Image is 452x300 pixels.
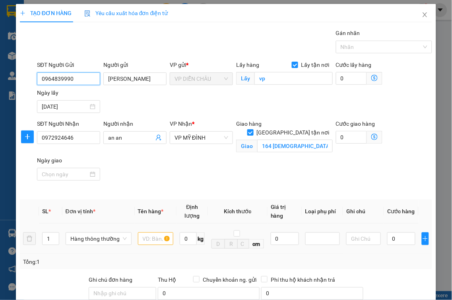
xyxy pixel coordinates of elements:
input: D [211,239,225,249]
span: user-add [155,134,162,141]
span: plus [21,134,33,140]
span: plus [422,236,429,242]
input: Ngày lấy [42,102,88,111]
span: SL [42,208,48,214]
span: Lấy [236,72,254,85]
span: Giao [236,140,257,152]
th: Loại phụ phí [302,199,343,224]
input: VD: Bàn, Ghế [138,232,173,245]
span: Cước hàng [387,208,415,214]
label: Ngày giao [37,157,62,164]
th: Ghi chú [343,199,384,224]
span: close [422,12,428,18]
div: Người nhận [103,119,167,128]
input: Cước giao hàng [336,131,367,144]
span: Hàng thông thường [70,233,127,245]
span: VP DIỄN CHÂU [175,73,228,85]
div: Tổng: 1 [23,257,175,266]
input: Ghi Chú [346,232,381,245]
strong: CHUYỂN PHÁT NHANH AN PHÚ QUÝ [19,6,76,32]
label: Ngày lấy [37,90,58,96]
div: SĐT Người Nhận [37,119,100,128]
button: delete [23,232,36,245]
span: dollar-circle [371,134,378,140]
span: Lấy tận nơi [298,60,333,69]
span: Thu Hộ [158,277,176,283]
span: [GEOGRAPHIC_DATA] tận nơi [254,128,333,137]
label: Ghi chú đơn hàng [89,277,132,283]
input: R [225,239,238,249]
span: cm [249,239,264,249]
span: Chuyển khoản ng. gửi [200,275,260,284]
div: SĐT Người Gửi [37,60,100,69]
img: logo [4,43,16,82]
div: Người gửi [103,60,167,69]
span: [GEOGRAPHIC_DATA], [GEOGRAPHIC_DATA] ↔ [GEOGRAPHIC_DATA] [18,34,77,61]
label: Gán nhãn [336,30,360,36]
span: Lấy hàng [236,62,259,68]
span: Định lượng [185,204,200,219]
label: Cước lấy hàng [336,62,372,68]
span: Phí thu hộ khách nhận trả [268,275,338,284]
input: Cước lấy hàng [336,72,367,85]
span: VP MỸ ĐÌNH [175,132,228,144]
input: Ngày giao [42,170,88,179]
input: Lấy tận nơi [254,72,333,85]
input: Giao tận nơi [257,140,333,152]
span: Đơn vị tính [66,208,95,214]
input: Ghi chú đơn hàng [89,287,156,300]
input: C [237,239,249,249]
button: Close [414,4,436,26]
span: VP Nhận [170,121,192,127]
span: Kích thước [224,208,252,214]
span: Giá trị hàng [271,204,286,219]
button: plus [422,232,429,245]
span: kg [197,232,205,245]
span: dollar-circle [371,75,378,81]
div: VP gửi [170,60,233,69]
input: 0 [271,232,299,245]
span: plus [20,10,25,16]
span: Tên hàng [138,208,164,214]
img: icon [84,10,91,17]
label: Cước giao hàng [336,121,375,127]
button: plus [21,131,34,143]
span: Yêu cầu xuất hóa đơn điện tử [84,10,168,16]
span: TẠO ĐƠN HÀNG [20,10,72,16]
span: Giao hàng [236,121,262,127]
